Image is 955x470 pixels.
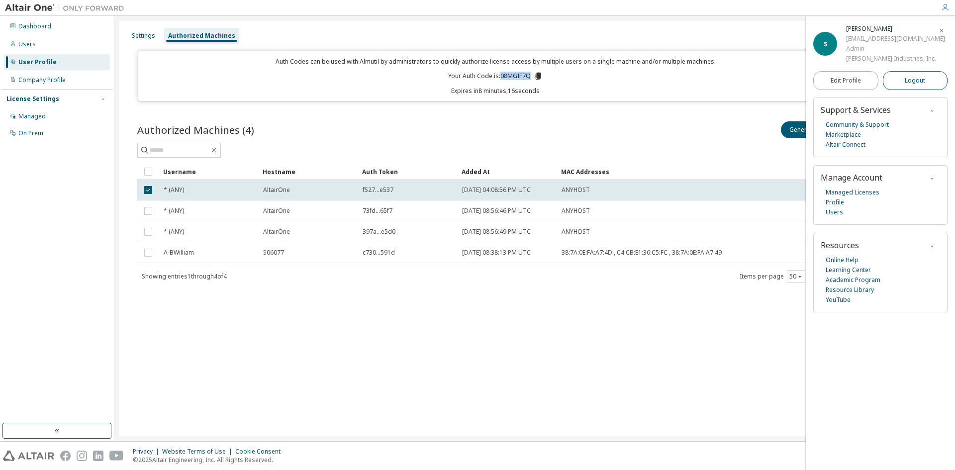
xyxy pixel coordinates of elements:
[60,451,71,461] img: facebook.svg
[263,207,290,215] span: AltairOne
[826,265,871,275] a: Learning Center
[5,3,129,13] img: Altair One
[846,44,945,54] div: Admin
[781,121,856,138] button: Generate Auth Code
[883,71,948,90] button: Logout
[162,448,235,456] div: Website Terms of Use
[789,273,803,281] button: 50
[363,207,392,215] span: 73fd...65f7
[462,164,553,180] div: Added At
[826,188,879,197] a: Managed Licenses
[462,228,531,236] span: [DATE] 08:56:49 PM UTC
[821,104,891,115] span: Support & Services
[562,228,590,236] span: ANYHOST
[18,112,46,120] div: Managed
[77,451,87,461] img: instagram.svg
[142,272,227,281] span: Showing entries 1 through 4 of 4
[362,164,454,180] div: Auth Token
[846,24,945,34] div: Suzanne Mayfield
[826,130,861,140] a: Marketplace
[133,456,286,464] p: © 2025 Altair Engineering, Inc. All Rights Reserved.
[813,71,878,90] a: Edit Profile
[132,32,155,40] div: Settings
[137,123,254,137] span: Authorized Machines (4)
[561,164,828,180] div: MAC Addresses
[831,77,861,85] span: Edit Profile
[3,451,54,461] img: altair_logo.svg
[826,295,851,305] a: YouTube
[164,228,184,236] span: * (ANY)
[144,87,848,95] p: Expires in 8 minutes, 16 seconds
[363,228,395,236] span: 397a...e5d0
[109,451,124,461] img: youtube.svg
[263,249,284,257] span: S06077
[826,285,874,295] a: Resource Library
[824,40,827,48] span: S
[164,207,184,215] span: * (ANY)
[18,58,57,66] div: User Profile
[363,186,393,194] span: f527...e537
[562,186,590,194] span: ANYHOST
[263,186,290,194] span: AltairOne
[263,228,290,236] span: AltairOne
[164,186,184,194] span: * (ANY)
[168,32,235,40] div: Authorized Machines
[826,140,865,150] a: Altair Connect
[133,448,162,456] div: Privacy
[18,40,36,48] div: Users
[740,270,805,283] span: Items per page
[363,249,395,257] span: c730...591d
[18,22,51,30] div: Dashboard
[462,186,531,194] span: [DATE] 04:08:56 PM UTC
[562,249,722,257] span: 38:7A:0E:FA:A7:4D , C4:CB:E1:36:C5:FC , 38:7A:0E:FA:A7:49
[18,76,66,84] div: Company Profile
[826,207,843,217] a: Users
[821,240,859,251] span: Resources
[163,164,255,180] div: Username
[263,164,354,180] div: Hostname
[144,57,848,66] p: Auth Codes can be used with Almutil by administrators to quickly authorize license access by mult...
[235,448,286,456] div: Cookie Consent
[826,197,844,207] a: Profile
[826,275,880,285] a: Academic Program
[18,129,43,137] div: On Prem
[93,451,103,461] img: linkedin.svg
[826,255,859,265] a: Online Help
[6,95,59,103] div: License Settings
[462,207,531,215] span: [DATE] 08:56:46 PM UTC
[905,76,925,86] span: Logout
[462,249,531,257] span: [DATE] 08:38:13 PM UTC
[846,54,945,64] div: [PERSON_NAME] Industries, Inc.
[562,207,590,215] span: ANYHOST
[164,249,194,257] span: A-BWilliam
[821,172,882,183] span: Manage Account
[448,72,543,81] p: Your Auth Code is: 08MGIF7Q
[826,120,889,130] a: Community & Support
[846,34,945,44] div: [EMAIL_ADDRESS][DOMAIN_NAME]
